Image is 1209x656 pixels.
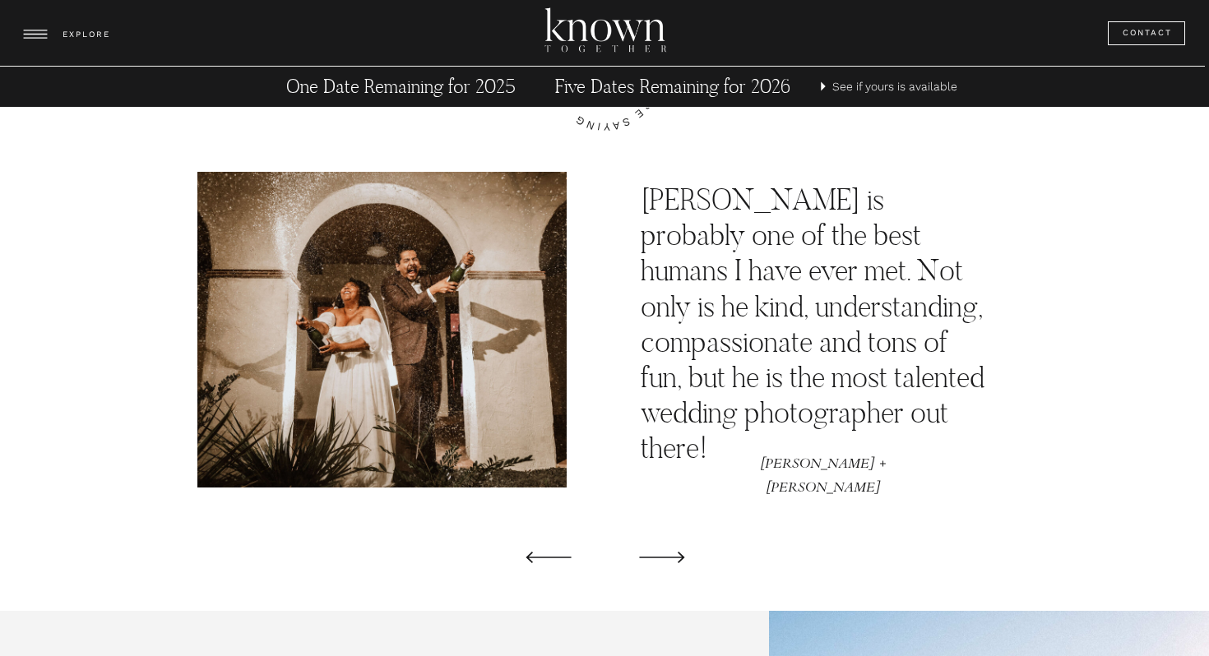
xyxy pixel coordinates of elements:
a: One Date Remaining for 2025 [248,75,554,99]
h3: EXPLORE [63,27,113,43]
p: [PERSON_NAME] + [PERSON_NAME] [734,452,912,475]
a: Contact [1123,25,1174,41]
a: Five Dates Remaining for 2026 [520,75,826,99]
a: See if yours is available [832,76,961,97]
h2: [PERSON_NAME] is probably one of the best humans I have ever met. Not only is he kind, understand... [641,182,990,330]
